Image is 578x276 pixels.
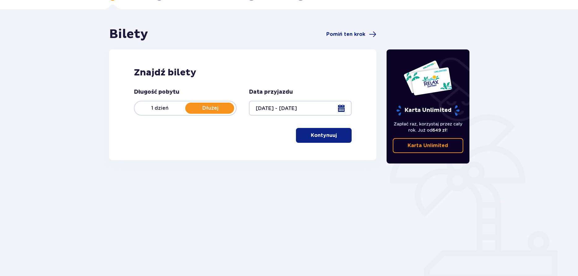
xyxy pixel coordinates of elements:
[408,142,448,149] p: Karta Unlimited
[134,88,179,96] p: Długość pobytu
[135,105,185,112] p: 1 dzień
[185,105,236,112] p: Dłużej
[109,27,148,42] h1: Bilety
[326,31,365,38] span: Pomiń ten krok
[249,88,293,96] p: Data przyjazdu
[296,128,352,143] button: Kontynuuj
[134,67,352,79] h2: Znajdź bilety
[393,121,463,133] p: Zapłać raz, korzystaj przez cały rok. Już od !
[432,128,446,133] span: 649 zł
[311,132,337,139] p: Kontynuuj
[393,138,463,153] a: Karta Unlimited
[326,31,376,38] a: Pomiń ten krok
[396,105,460,116] p: Karta Unlimited
[403,60,452,96] img: Dwie karty całoroczne do Suntago z napisem 'UNLIMITED RELAX', na białym tle z tropikalnymi liśćmi...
